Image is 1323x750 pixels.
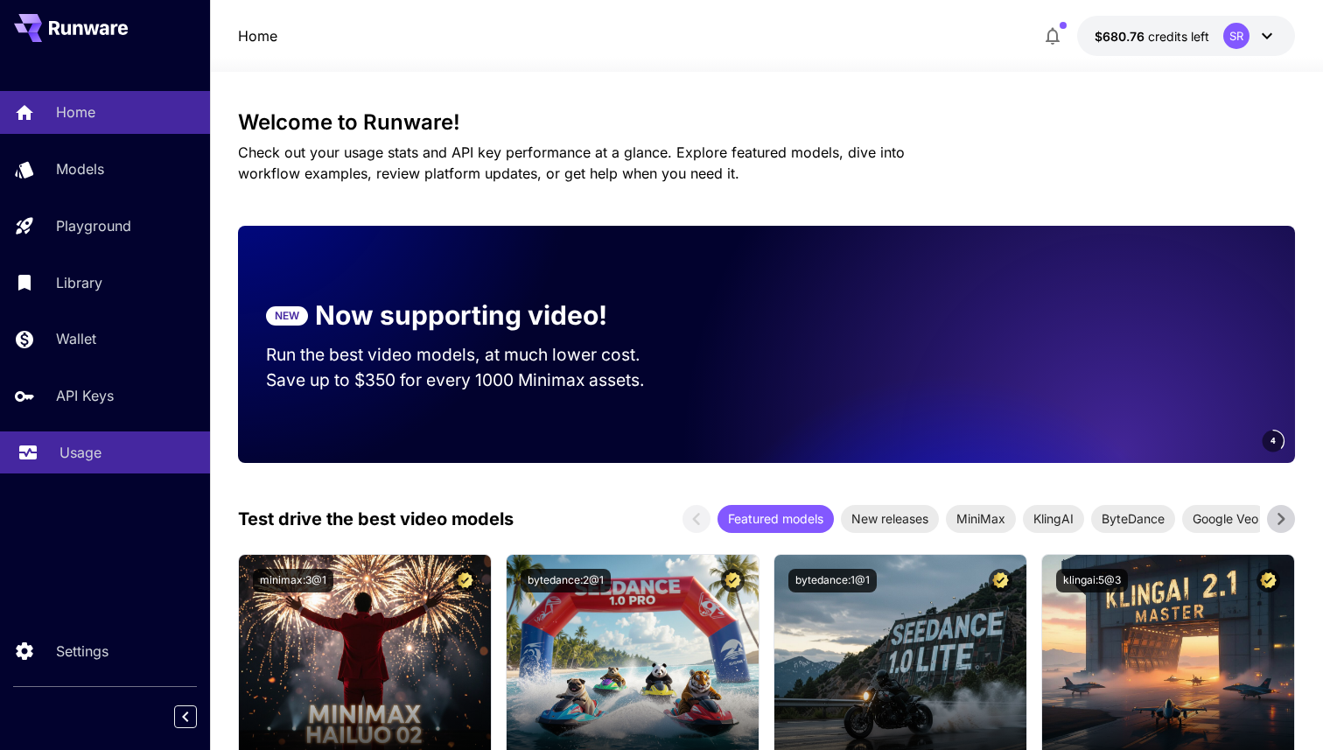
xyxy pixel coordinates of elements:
button: Certified Model – Vetted for best performance and includes a commercial license. [1256,569,1280,592]
p: NEW [275,308,299,324]
button: Certified Model – Vetted for best performance and includes a commercial license. [989,569,1012,592]
span: ByteDance [1091,509,1175,528]
p: Test drive the best video models [238,506,514,532]
button: $680.76095SR [1077,16,1295,56]
p: Usage [59,442,101,463]
div: MiniMax [946,505,1016,533]
button: Certified Model – Vetted for best performance and includes a commercial license. [453,569,477,592]
button: Certified Model – Vetted for best performance and includes a commercial license. [721,569,745,592]
p: Run the best video models, at much lower cost. [266,342,674,368]
button: minimax:3@1 [253,569,333,592]
span: Featured models [717,509,834,528]
span: $680.76 [1095,29,1148,44]
p: Now supporting video! [315,296,607,335]
div: Collapse sidebar [187,701,210,732]
div: ByteDance [1091,505,1175,533]
span: Google Veo [1182,509,1269,528]
button: Collapse sidebar [174,705,197,728]
span: KlingAI [1023,509,1084,528]
p: API Keys [56,385,114,406]
span: New releases [841,509,939,528]
div: $680.76095 [1095,27,1209,46]
div: KlingAI [1023,505,1084,533]
div: Keywords by Traffic [193,103,295,115]
span: 4 [1270,434,1276,447]
a: Home [238,25,277,46]
button: bytedance:1@1 [788,569,877,592]
p: Save up to $350 for every 1000 Minimax assets. [266,368,674,393]
p: Wallet [56,328,96,349]
div: Domain Overview [66,103,157,115]
p: Settings [56,641,108,662]
span: MiniMax [946,509,1016,528]
p: Models [56,158,104,179]
div: Domain: [URL] [45,46,124,60]
p: Home [56,102,95,123]
p: Library [56,272,102,293]
div: New releases [841,505,939,533]
img: logo_orange.svg [28,28,42,42]
div: SR [1223,23,1249,49]
span: Check out your usage stats and API key performance at a glance. Explore featured models, dive int... [238,144,905,182]
h3: Welcome to Runware! [238,110,1295,135]
p: Playground [56,215,131,236]
button: klingai:5@3 [1056,569,1128,592]
span: credits left [1148,29,1209,44]
div: v 4.0.25 [49,28,86,42]
button: bytedance:2@1 [521,569,611,592]
div: Featured models [717,505,834,533]
img: tab_keywords_by_traffic_grey.svg [174,102,188,116]
img: tab_domain_overview_orange.svg [47,102,61,116]
img: website_grey.svg [28,46,42,60]
div: Google Veo [1182,505,1269,533]
nav: breadcrumb [238,25,277,46]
